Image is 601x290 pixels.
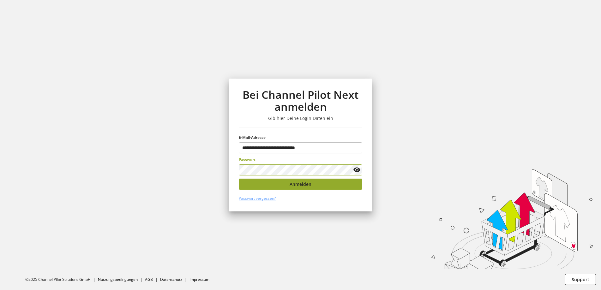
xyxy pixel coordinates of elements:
a: Impressum [189,277,209,282]
span: E-Mail-Adresse [239,135,266,140]
li: ©2025 Channel Pilot Solutions GmbH [25,277,98,282]
button: Support [565,274,596,285]
h1: Bei Channel Pilot Next anmelden [239,89,362,113]
a: Nutzungsbedingungen [98,277,138,282]
a: Passwort vergessen? [239,196,276,201]
a: AGB [145,277,153,282]
span: Anmelden [290,181,311,187]
span: Support [572,276,589,283]
a: Datenschutz [160,277,182,282]
button: Anmelden [239,179,362,190]
keeper-lock: Open Keeper Popup [344,166,351,174]
span: Passwort [239,157,255,162]
h3: Gib hier Deine Login Daten ein [239,115,362,121]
